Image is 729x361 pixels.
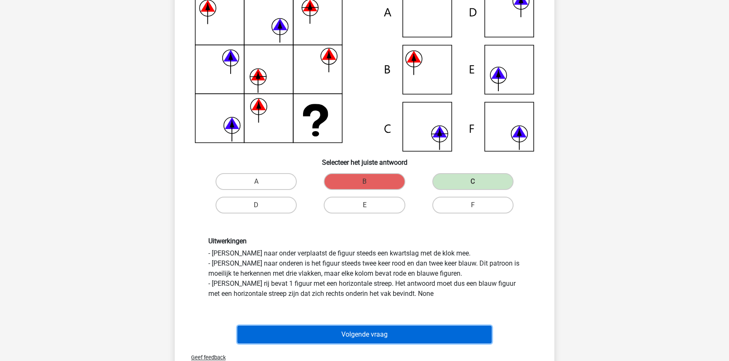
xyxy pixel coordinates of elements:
[237,326,492,343] button: Volgende vraag
[432,197,513,213] label: F
[188,152,541,166] h6: Selecteer het juiste antwoord
[216,197,297,213] label: D
[184,354,226,361] span: Geef feedback
[432,173,513,190] label: C
[324,173,405,190] label: B
[202,237,527,299] div: - [PERSON_NAME] naar onder verplaatst de figuur steeds een kwartslag met de klok mee. - [PERSON_N...
[216,173,297,190] label: A
[208,237,521,245] h6: Uitwerkingen
[324,197,405,213] label: E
